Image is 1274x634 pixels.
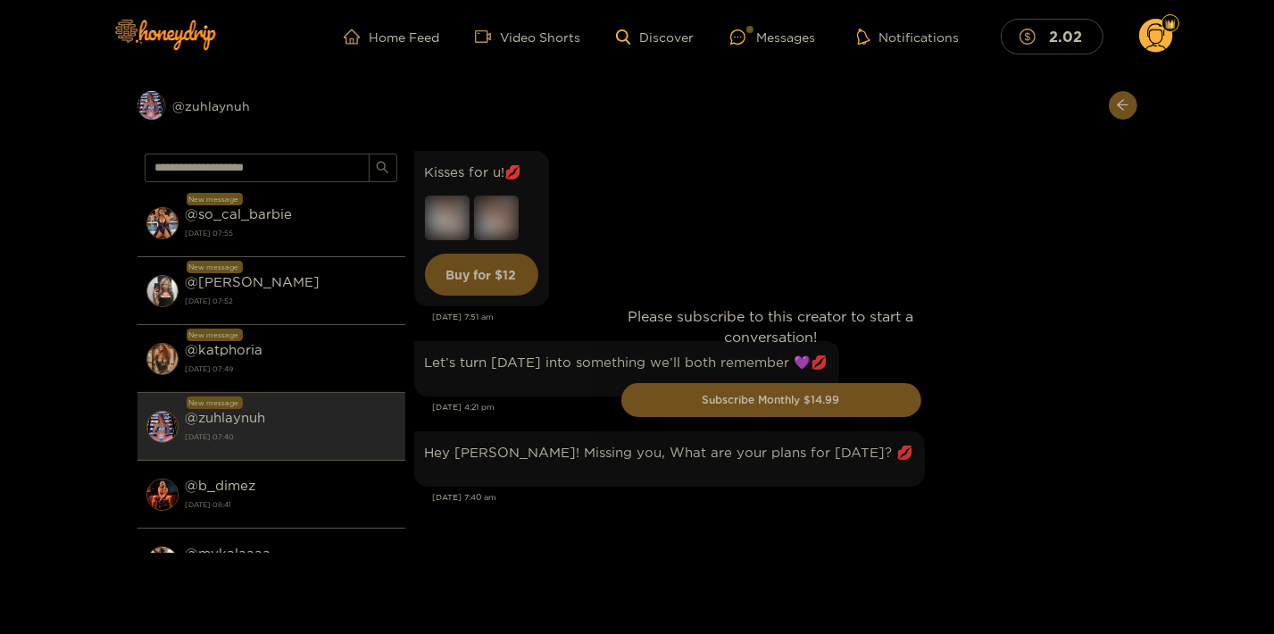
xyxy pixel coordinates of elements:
strong: @ b_dimez [186,478,256,493]
div: New message [187,329,243,341]
img: conversation [146,275,179,307]
div: New message [187,396,243,409]
button: Subscribe Monthly $14.99 [621,383,921,417]
button: search [369,154,397,182]
img: conversation [146,479,179,511]
strong: [DATE] 07:52 [186,293,396,309]
button: arrow-left [1109,91,1137,120]
span: search [376,161,389,176]
strong: [DATE] 08:41 [186,496,396,513]
img: Fan Level [1165,19,1176,29]
a: Discover [616,29,694,45]
p: Please subscribe to this creator to start a conversation! [621,306,921,347]
div: New message [187,193,243,205]
span: video-camera [475,29,500,45]
div: New message [187,261,243,273]
strong: [DATE] 07:55 [186,225,396,241]
img: conversation [146,207,179,239]
strong: [DATE] 07:40 [186,429,396,445]
span: dollar [1020,29,1045,45]
strong: @ zuhlaynuh [186,410,266,425]
strong: @ [PERSON_NAME] [186,274,321,289]
a: Video Shorts [475,29,580,45]
img: conversation [146,411,179,443]
div: Messages [730,27,816,47]
a: Home Feed [344,29,439,45]
div: @zuhlaynuh [137,91,405,120]
img: conversation [146,343,179,375]
span: home [344,29,369,45]
button: 2.02 [1001,19,1103,54]
strong: @ mykalaaaa [186,546,271,561]
strong: @ katphoria [186,342,263,357]
span: arrow-left [1116,98,1129,113]
strong: @ so_cal_barbie [186,206,293,221]
img: conversation [146,546,179,579]
mark: 2.02 [1046,27,1085,46]
button: Notifications [852,28,965,46]
strong: [DATE] 07:49 [186,361,396,377]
